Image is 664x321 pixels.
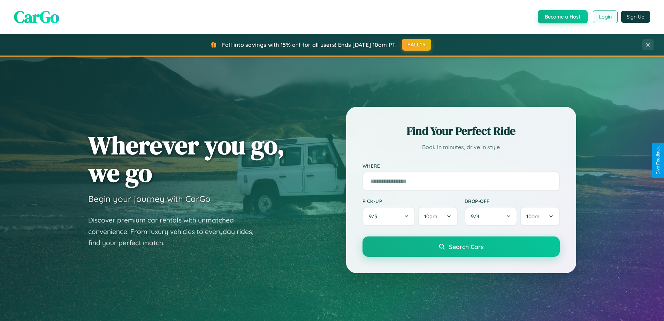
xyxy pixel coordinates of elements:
[424,213,437,220] span: 10am
[418,207,457,226] button: 10am
[362,163,560,169] label: Where
[465,198,560,204] label: Drop-off
[656,146,661,175] div: Give Feedback
[222,41,397,48] span: Fall into savings with 15% off for all users! Ends [DATE] 10am PT.
[88,131,285,187] h1: Wherever you go, we go
[621,11,650,23] button: Sign Up
[362,123,560,139] h2: Find Your Perfect Ride
[526,213,540,220] span: 10am
[449,243,483,250] span: Search Cars
[362,207,415,226] button: 9/3
[369,213,381,220] span: 9 / 3
[88,214,262,249] p: Discover premium car rentals with unmatched convenience. From luxury vehicles to everyday rides, ...
[362,236,560,257] button: Search Cars
[593,10,618,23] button: Login
[471,213,483,220] span: 9 / 4
[465,207,518,226] button: 9/4
[538,10,588,23] button: Become a Host
[402,39,431,51] button: FALL15
[362,198,458,204] label: Pick-up
[362,142,560,152] p: Book in minutes, drive in style
[88,194,211,204] h3: Begin your journey with CarGo
[14,5,59,28] span: CarGo
[520,207,559,226] button: 10am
